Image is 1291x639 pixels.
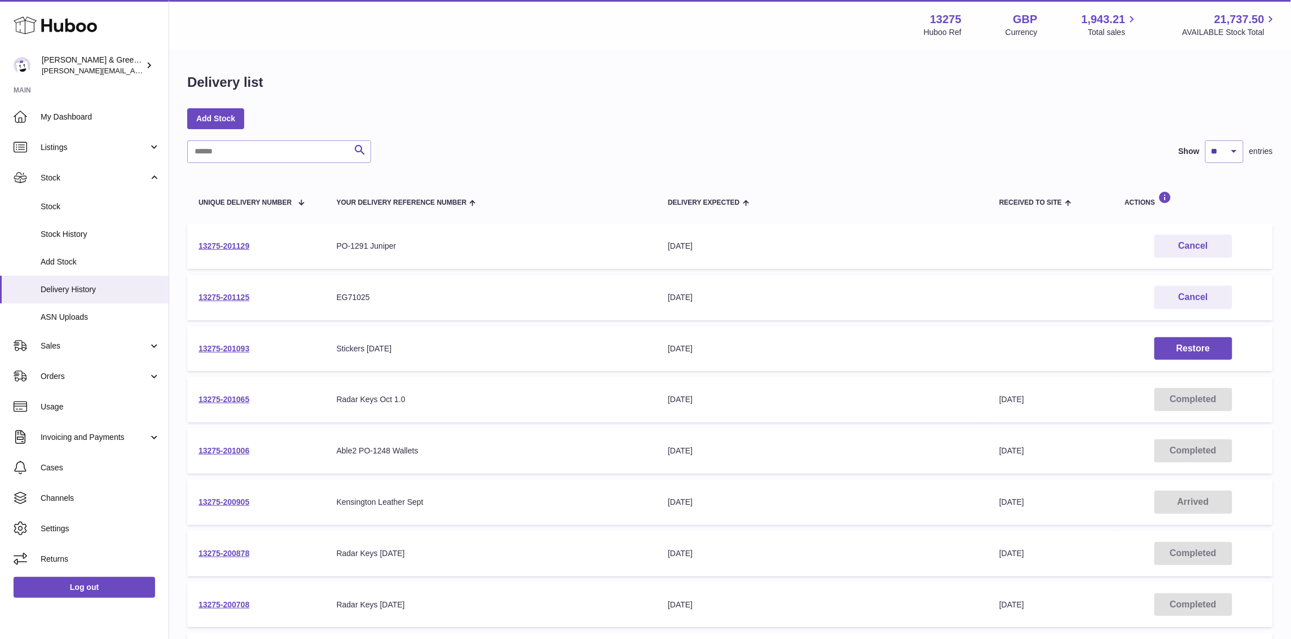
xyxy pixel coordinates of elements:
[668,292,977,303] div: [DATE]
[41,371,148,382] span: Orders
[1088,27,1138,38] span: Total sales
[199,497,249,506] a: 13275-200905
[999,199,1062,206] span: Received to Site
[924,27,962,38] div: Huboo Ref
[1155,286,1232,309] button: Cancel
[337,446,646,456] div: Able2 PO-1248 Wallets
[41,229,160,240] span: Stock History
[41,402,160,412] span: Usage
[1006,27,1038,38] div: Currency
[42,55,143,76] div: [PERSON_NAME] & Green Ltd
[999,497,1024,506] span: [DATE]
[1082,12,1126,27] span: 1,943.21
[41,523,160,534] span: Settings
[337,241,646,252] div: PO-1291 Juniper
[1155,337,1232,360] button: Restore
[41,173,148,183] span: Stock
[668,497,977,508] div: [DATE]
[668,600,977,610] div: [DATE]
[1082,12,1139,38] a: 1,943.21 Total sales
[199,293,249,302] a: 13275-201125
[199,446,249,455] a: 13275-201006
[41,312,160,323] span: ASN Uploads
[199,600,249,609] a: 13275-200708
[337,394,646,405] div: Radar Keys Oct 1.0
[668,199,739,206] span: Delivery Expected
[1182,27,1277,38] span: AVAILABLE Stock Total
[337,343,646,354] div: Stickers [DATE]
[41,462,160,473] span: Cases
[199,241,249,250] a: 13275-201129
[14,577,155,597] a: Log out
[199,395,249,404] a: 13275-201065
[999,600,1024,609] span: [DATE]
[41,201,160,212] span: Stock
[337,497,646,508] div: Kensington Leather Sept
[1182,12,1277,38] a: 21,737.50 AVAILABLE Stock Total
[41,554,160,565] span: Returns
[41,493,160,504] span: Channels
[337,600,646,610] div: Radar Keys [DATE]
[199,199,292,206] span: Unique Delivery Number
[199,549,249,558] a: 13275-200878
[668,343,977,354] div: [DATE]
[668,548,977,559] div: [DATE]
[999,395,1024,404] span: [DATE]
[999,446,1024,455] span: [DATE]
[337,292,646,303] div: EG71025
[668,394,977,405] div: [DATE]
[41,284,160,295] span: Delivery History
[668,446,977,456] div: [DATE]
[1249,146,1273,157] span: entries
[337,548,646,559] div: Radar Keys [DATE]
[41,257,160,267] span: Add Stock
[1125,191,1262,206] div: Actions
[41,341,148,351] span: Sales
[41,112,160,122] span: My Dashboard
[1214,12,1264,27] span: 21,737.50
[930,12,962,27] strong: 13275
[1155,235,1232,258] button: Cancel
[668,241,977,252] div: [DATE]
[42,66,226,75] span: [PERSON_NAME][EMAIL_ADDRESS][DOMAIN_NAME]
[199,344,249,353] a: 13275-201093
[187,73,263,91] h1: Delivery list
[337,199,467,206] span: Your Delivery Reference Number
[41,142,148,153] span: Listings
[41,432,148,443] span: Invoicing and Payments
[187,108,244,129] a: Add Stock
[999,549,1024,558] span: [DATE]
[14,57,30,74] img: ellen@bluebadgecompany.co.uk
[1179,146,1200,157] label: Show
[1013,12,1037,27] strong: GBP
